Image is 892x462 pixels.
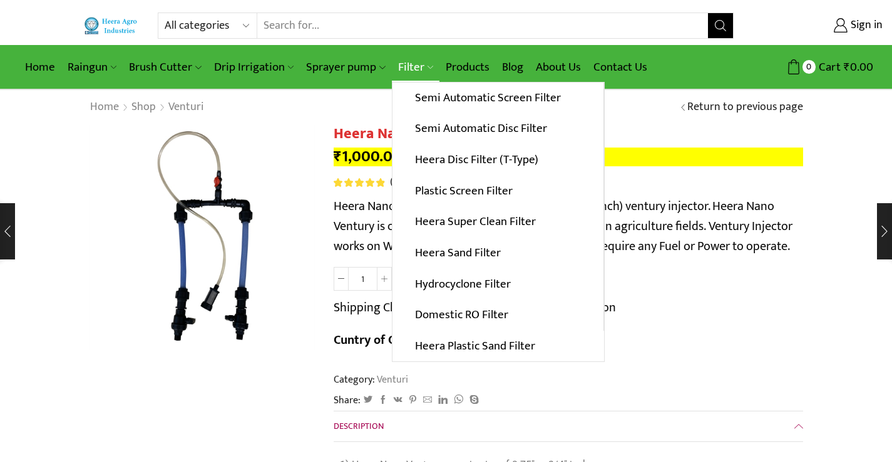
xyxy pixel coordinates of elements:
[392,331,604,362] a: Heera Plastic Sand Filter
[334,329,540,351] b: Cuntry of Origin [GEOGRAPHIC_DATA]
[334,144,342,169] span: ₹
[334,178,384,187] div: Rated 5.00 out of 5
[390,174,486,191] a: (2customer reviews)
[334,419,384,433] span: Description
[334,196,803,256] p: Heera Nano Ventury is a small-sized (0.75″ OR 3/4″ inch) ventury injector. Heera Nano Ventury is ...
[392,206,603,238] a: Heera Super Clean Filter
[708,13,733,38] button: Search button
[439,53,496,82] a: Products
[131,99,156,116] a: Shop
[349,267,377,291] input: Product quantity
[334,178,387,187] span: 2
[334,144,402,169] bdi: 1,000.00
[375,371,408,388] a: Venturi
[844,58,873,77] bdi: 0.00
[257,13,709,38] input: Search for...
[61,53,123,82] a: Raingun
[816,59,841,76] span: Cart
[334,373,408,387] span: Category:
[746,56,873,79] a: 0 Cart ₹0.00
[392,53,439,82] a: Filter
[392,299,603,331] a: Domestic RO Filter
[392,113,603,144] a: Semi Automatic Disc Filter
[392,83,603,114] a: Semi Automatic Screen Filter
[208,53,300,82] a: Drip Irrigation
[123,53,207,82] a: Brush Cutter
[530,53,587,82] a: About Us
[334,411,803,441] a: Description
[334,393,361,408] span: Share:
[19,53,61,82] a: Home
[687,99,803,116] a: Return to previous page
[334,125,803,143] h1: Heera Nano Venturi
[844,58,850,77] span: ₹
[587,53,654,82] a: Contact Us
[168,99,204,116] a: Venturi
[392,175,603,206] a: Plastic Screen Filter
[334,178,384,187] span: Rated out of 5 based on customer ratings
[392,238,603,269] a: Heera Sand Filter
[752,14,883,37] a: Sign in
[90,99,204,116] nav: Breadcrumb
[90,99,120,116] a: Home
[300,53,391,82] a: Sprayer pump
[496,53,530,82] a: Blog
[392,144,603,176] a: Heera Disc Filter (T-Type)
[802,60,816,73] span: 0
[334,298,616,318] p: Shipping Charges are extra, Depends on your Location
[392,268,603,299] a: Hydrocyclone Filter
[848,18,883,34] span: Sign in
